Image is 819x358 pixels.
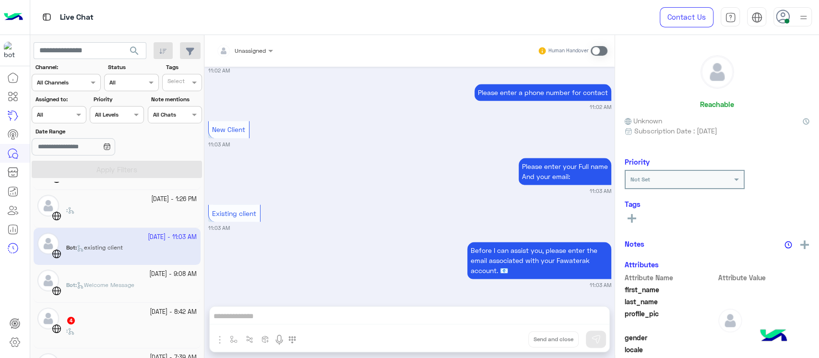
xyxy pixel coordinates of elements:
[52,324,61,334] img: WebChat
[77,281,134,288] span: Welcome Message
[634,126,717,136] span: Subscription Date : [DATE]
[36,95,85,104] label: Assigned to:
[797,12,809,24] img: profile
[37,270,59,291] img: defaultAdmin.png
[800,240,809,249] img: add
[590,187,611,195] small: 11:03 AM
[701,56,734,88] img: defaultAdmin.png
[108,63,157,72] label: Status
[212,209,256,217] span: Existing client
[660,7,713,27] a: Contact Us
[212,125,245,133] span: New Client
[4,7,23,27] img: Logo
[37,195,59,216] img: defaultAdmin.png
[590,103,611,111] small: 11:02 AM
[625,285,716,295] span: first_name
[718,333,810,343] span: null
[630,176,650,183] b: Not Set
[625,239,644,248] h6: Notes
[519,158,611,185] p: 8/10/2025, 11:03 AM
[625,345,716,355] span: locale
[625,116,662,126] span: Unknown
[625,297,716,307] span: last_name
[700,100,734,108] h6: Reachable
[208,141,230,148] small: 11:03 AM
[32,161,202,178] button: Apply Filters
[718,273,810,283] span: Attribute Value
[66,206,68,214] b: :
[548,47,589,55] small: Human Handover
[625,260,659,269] h6: Attributes
[625,273,716,283] span: Attribute Name
[129,45,140,57] span: search
[467,242,611,279] p: 8/10/2025, 11:03 AM
[235,47,266,54] span: Unassigned
[528,331,579,347] button: Send and close
[151,195,197,204] small: [DATE] - 1:26 PM
[150,308,197,317] small: [DATE] - 8:42 AM
[123,42,146,63] button: search
[784,241,792,249] img: notes
[151,95,201,104] label: Note mentions
[36,127,143,136] label: Date Range
[625,333,716,343] span: gender
[590,281,611,289] small: 11:03 AM
[208,224,230,232] small: 11:03 AM
[166,77,185,88] div: Select
[52,286,61,296] img: WebChat
[149,270,197,279] small: [DATE] - 9:08 AM
[625,157,650,166] h6: Priority
[37,308,59,329] img: defaultAdmin.png
[625,200,809,208] h6: Tags
[721,7,740,27] a: tab
[66,281,77,288] b: :
[208,67,230,74] small: 11:02 AM
[66,327,68,334] b: :
[41,11,53,23] img: tab
[718,309,742,333] img: defaultAdmin.png
[66,281,75,288] span: Bot
[757,320,790,353] img: hulul-logo.png
[67,317,75,324] span: 4
[725,12,736,23] img: tab
[166,63,201,72] label: Tags
[625,309,716,331] span: profile_pic
[751,12,762,23] img: tab
[36,63,100,72] label: Channel:
[718,345,810,355] span: null
[475,84,611,101] p: 8/10/2025, 11:02 AM
[4,42,21,59] img: 171468393613305
[52,211,61,221] img: WebChat
[60,11,94,24] p: Live Chat
[94,95,143,104] label: Priority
